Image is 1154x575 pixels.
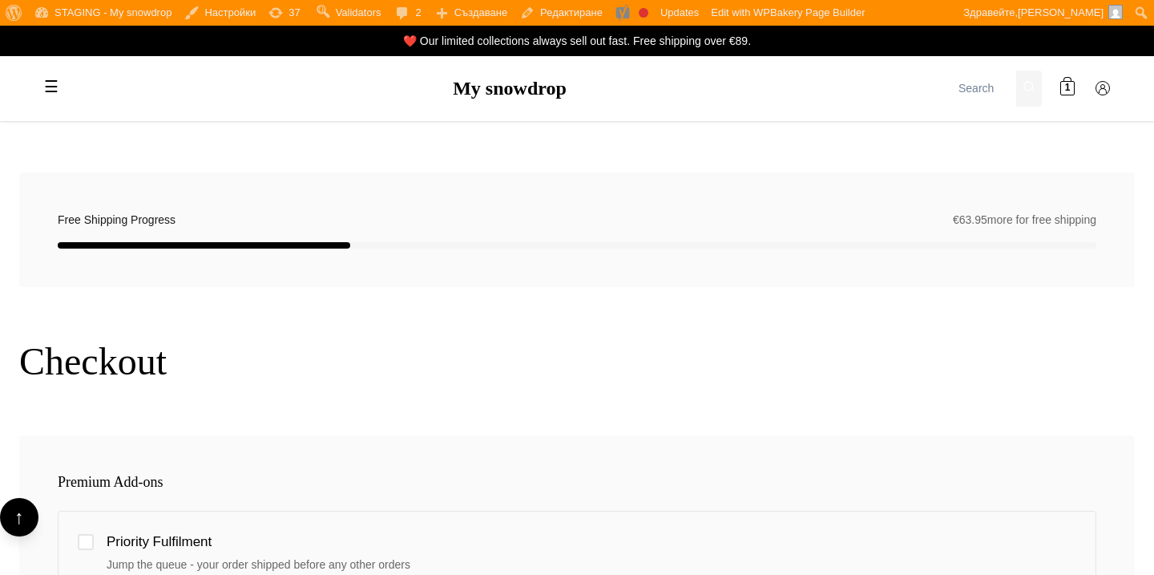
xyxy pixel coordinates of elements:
[19,338,1135,385] h1: Checkout
[953,213,987,226] span: 63.95
[1018,6,1104,18] span: [PERSON_NAME]
[1065,81,1071,96] span: 1
[639,8,648,18] div: Focus keyphrase not set
[953,213,959,226] span: €
[58,211,176,229] span: Free Shipping Progress
[952,71,1016,107] input: Search
[1051,73,1083,105] a: 1
[35,71,67,103] label: Toggle mobile menu
[58,474,1096,492] h3: Premium Add-ons
[107,531,1076,553] div: Priority Fulfilment
[107,556,1076,573] div: Jump the queue - your order shipped before any other orders
[953,211,1096,229] span: more for free shipping
[453,78,567,99] a: My snowdrop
